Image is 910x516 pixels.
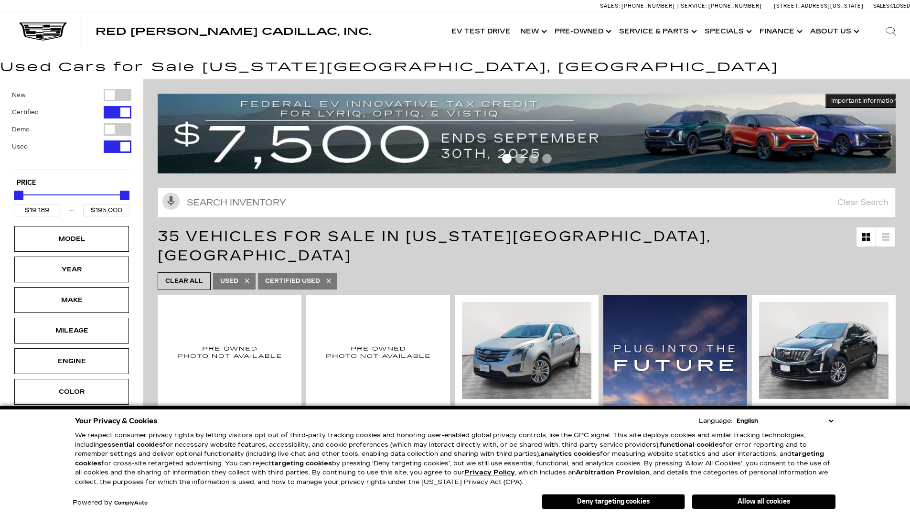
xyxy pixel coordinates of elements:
[708,3,762,9] span: [PHONE_NUMBER]
[220,275,238,287] span: Used
[515,154,525,163] span: Go to slide 2
[14,348,129,374] div: EngineEngine
[14,257,129,282] div: YearYear
[12,89,131,170] div: Filter by Vehicle Type
[677,3,764,9] a: Service: [PHONE_NUMBER]
[14,379,129,405] div: ColorColor
[14,191,23,200] div: Minimum Price
[48,264,96,275] div: Year
[12,142,28,151] label: Used
[774,3,864,9] a: [STREET_ADDRESS][US_STATE]
[158,228,711,264] span: 35 Vehicles for Sale in [US_STATE][GEOGRAPHIC_DATA], [GEOGRAPHIC_DATA]
[700,12,755,51] a: Specials
[48,325,96,336] div: Mileage
[681,3,707,9] span: Service:
[805,12,862,51] a: About Us
[462,302,591,399] img: 2018 Cadillac XT5 Premium Luxury AWD
[447,12,515,51] a: EV Test Drive
[542,154,552,163] span: Go to slide 4
[165,302,294,402] img: 2020 Cadillac XT4 Premium Luxury
[165,275,203,287] span: Clear All
[83,204,129,216] input: Maximum
[831,97,897,105] span: Important Information
[75,431,835,487] p: We respect consumer privacy rights by letting visitors opt out of third-party tracking cookies an...
[529,154,538,163] span: Go to slide 3
[75,450,824,467] strong: targeting cookies
[103,441,163,449] strong: essential cookies
[759,302,889,399] img: 2022 Cadillac XT5 Premium Luxury
[890,3,910,9] span: Closed
[515,12,550,51] a: New
[600,3,677,9] a: Sales: [PHONE_NUMBER]
[14,318,129,344] div: MileageMileage
[614,12,700,51] a: Service & Parts
[48,295,96,305] div: Make
[75,414,158,428] span: Your Privacy & Cookies
[734,416,835,426] select: Language Select
[96,27,371,36] a: Red [PERSON_NAME] Cadillac, Inc.
[158,188,896,217] input: Search Inventory
[540,450,600,458] strong: analytics cookies
[14,187,129,216] div: Price
[114,500,148,506] a: ComplyAuto
[502,154,512,163] span: Go to slide 1
[73,500,148,506] div: Powered by
[162,193,180,210] svg: Click to toggle on voice search
[550,12,614,51] a: Pre-Owned
[158,94,903,173] img: vrp-tax-ending-august-version
[576,469,650,476] strong: Arbitration Provision
[14,226,129,252] div: ModelModel
[19,22,67,41] img: Cadillac Dark Logo with Cadillac White Text
[265,275,320,287] span: Certified Used
[14,204,60,216] input: Minimum
[96,26,371,37] span: Red [PERSON_NAME] Cadillac, Inc.
[621,3,675,9] span: [PHONE_NUMBER]
[542,494,685,509] button: Deny targeting cookies
[600,3,620,9] span: Sales:
[12,107,39,117] label: Certified
[48,234,96,244] div: Model
[12,125,30,134] label: Demo
[14,287,129,313] div: MakeMake
[271,460,332,467] strong: targeting cookies
[699,418,732,424] div: Language:
[313,302,443,402] img: 2019 Cadillac XT4 AWD Sport
[48,387,96,397] div: Color
[48,356,96,366] div: Engine
[120,191,129,200] div: Maximum Price
[660,441,723,449] strong: functional cookies
[464,469,515,476] a: Privacy Policy
[12,90,26,100] label: New
[873,3,890,9] span: Sales:
[692,494,835,509] button: Allow all cookies
[17,179,127,187] h5: Price
[755,12,805,51] a: Finance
